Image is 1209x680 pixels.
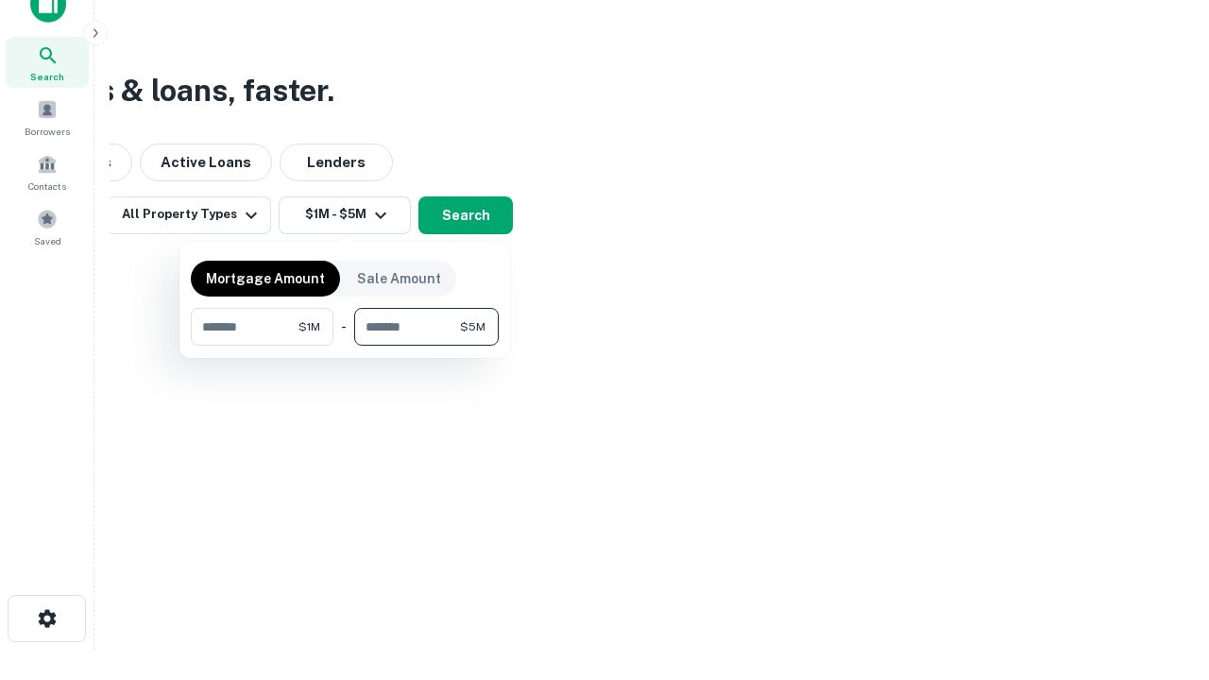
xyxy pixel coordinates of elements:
[1115,529,1209,620] iframe: Chat Widget
[298,318,320,335] span: $1M
[357,268,441,289] p: Sale Amount
[341,308,347,346] div: -
[460,318,485,335] span: $5M
[206,268,325,289] p: Mortgage Amount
